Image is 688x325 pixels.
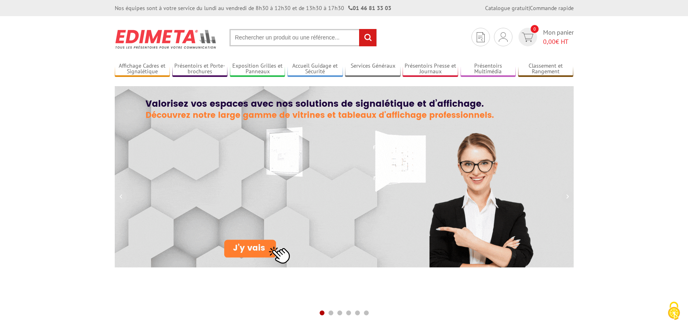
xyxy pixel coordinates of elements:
[477,32,485,42] img: devis rapide
[517,28,574,46] a: devis rapide 0 Mon panier 0,00€ HT
[499,32,508,42] img: devis rapide
[522,33,533,42] img: devis rapide
[115,4,391,12] div: Nos équipes sont à votre service du lundi au vendredi de 8h30 à 12h30 et de 13h30 à 17h30
[287,62,343,76] a: Accueil Guidage et Sécurité
[660,298,688,325] button: Cookies (fenêtre modale)
[543,37,574,46] span: € HT
[485,4,529,12] a: Catalogue gratuit
[485,4,574,12] div: |
[359,29,376,46] input: rechercher
[230,62,285,76] a: Exposition Grilles et Panneaux
[229,29,377,46] input: Rechercher un produit ou une référence...
[115,24,217,54] img: Présentoir, panneau, stand - Edimeta - PLV, affichage, mobilier bureau, entreprise
[403,62,458,76] a: Présentoirs Presse et Journaux
[115,62,170,76] a: Affichage Cadres et Signalétique
[543,37,556,46] span: 0,00
[518,62,574,76] a: Classement et Rangement
[461,62,516,76] a: Présentoirs Multimédia
[345,62,401,76] a: Services Généraux
[530,4,574,12] a: Commande rapide
[531,25,539,33] span: 0
[348,4,391,12] strong: 01 46 81 33 03
[664,301,684,321] img: Cookies (fenêtre modale)
[543,28,574,46] span: Mon panier
[172,62,228,76] a: Présentoirs et Porte-brochures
